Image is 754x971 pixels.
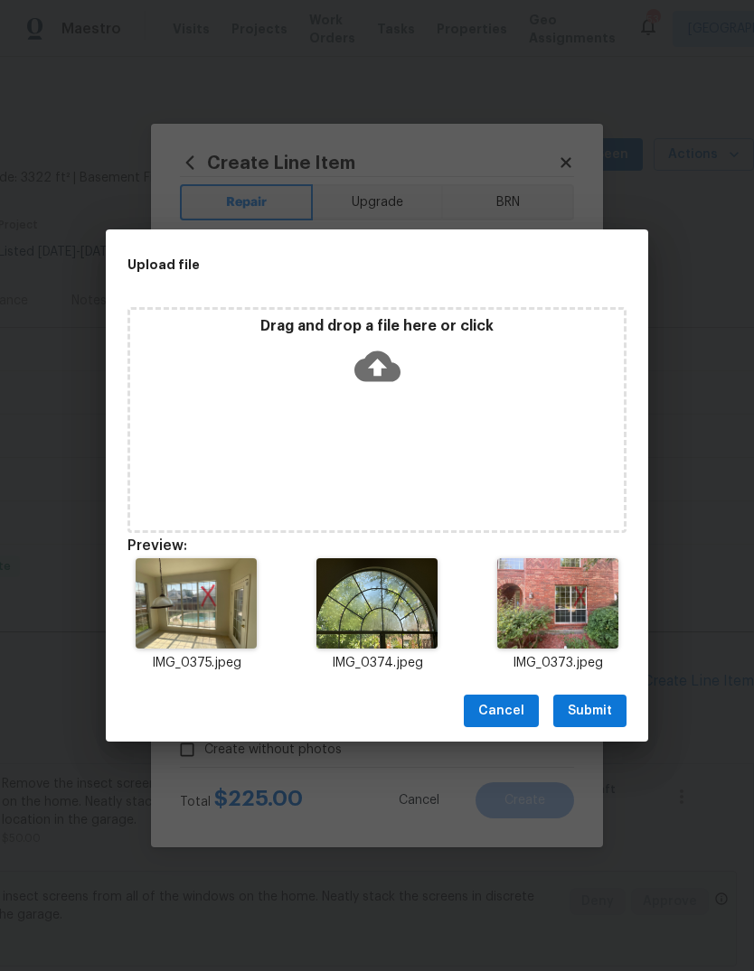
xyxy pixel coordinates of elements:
[497,558,617,649] img: Z
[568,700,612,723] span: Submit
[478,700,524,723] span: Cancel
[464,695,539,728] button: Cancel
[316,558,437,649] img: 9k=
[136,558,256,649] img: Z
[127,654,265,673] p: IMG_0375.jpeg
[308,654,446,673] p: IMG_0374.jpeg
[553,695,627,728] button: Submit
[127,255,545,275] h2: Upload file
[130,317,624,336] p: Drag and drop a file here or click
[489,654,627,673] p: IMG_0373.jpeg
